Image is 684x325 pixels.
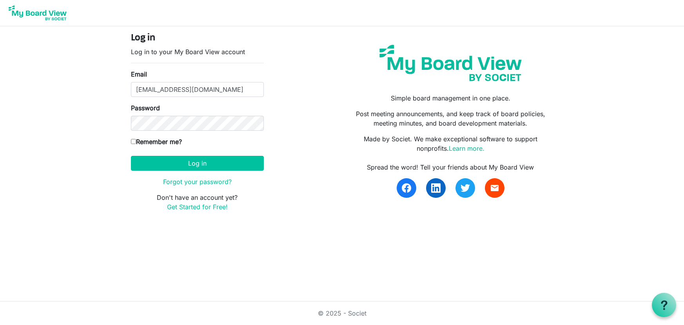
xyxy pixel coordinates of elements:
[461,183,470,193] img: twitter.svg
[318,309,366,317] a: © 2025 - Societ
[449,144,484,152] a: Learn more.
[348,162,553,172] div: Spread the word! Tell your friends about My Board View
[131,193,264,212] p: Don't have an account yet?
[131,33,264,44] h4: Log in
[131,47,264,57] p: Log in to your My Board View account
[167,203,228,211] a: Get Started for Free!
[131,156,264,171] button: Log in
[163,178,232,186] a: Forgot your password?
[131,139,136,144] input: Remember me?
[131,137,182,146] label: Remember me?
[485,178,504,198] a: email
[131,69,147,79] label: Email
[6,3,69,23] img: My Board View Logo
[348,109,553,128] p: Post meeting announcements, and keep track of board policies, meeting minutes, and board developm...
[348,134,553,153] p: Made by Societ. We make exceptional software to support nonprofits.
[490,183,499,193] span: email
[374,39,528,87] img: my-board-view-societ.svg
[348,93,553,103] p: Simple board management in one place.
[431,183,441,193] img: linkedin.svg
[131,103,160,113] label: Password
[402,183,411,193] img: facebook.svg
